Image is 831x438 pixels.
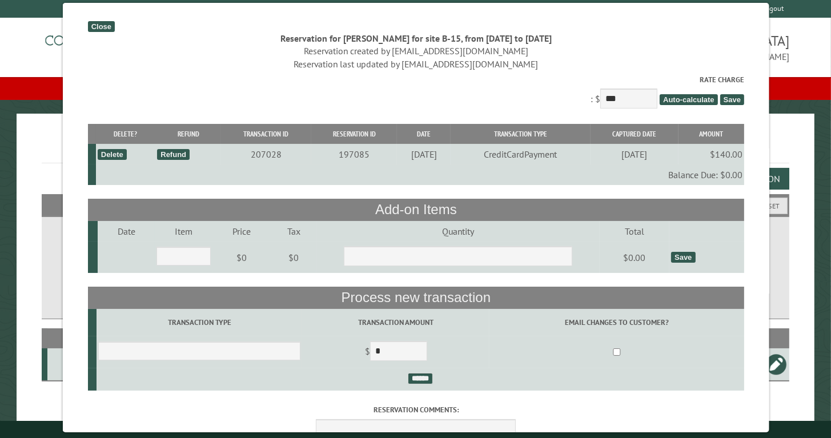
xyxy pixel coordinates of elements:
td: Price [212,221,271,242]
label: Email changes to customer? [491,317,742,328]
th: Transaction Type [450,124,590,144]
td: Tax [271,221,316,242]
th: Reservation ID [311,124,396,144]
td: $140.00 [678,144,744,164]
button: Reset [754,198,788,214]
div: Reservation for [PERSON_NAME] for site B-15, from [DATE] to [DATE] [87,32,744,45]
th: Add-on Items [87,199,744,220]
div: Close [87,21,114,32]
th: Process new transaction [87,287,744,308]
div: Reservation last updated by [EMAIL_ADDRESS][DOMAIN_NAME] [87,58,744,70]
td: Quantity [316,221,599,242]
th: Site [47,328,115,348]
th: Delete? [95,124,155,144]
td: 207028 [220,144,311,164]
label: Rate Charge [87,74,744,85]
td: $0.00 [599,242,669,274]
td: Item [154,221,212,242]
th: Refund [155,124,220,144]
label: Transaction Type [98,317,300,328]
td: Total [599,221,669,242]
h2: Filters [42,194,790,216]
h1: Reservations [42,132,790,163]
td: [DATE] [590,144,678,164]
small: © Campground Commander LLC. All rights reserved. [351,425,480,433]
th: Amount [678,124,744,144]
label: Reservation comments: [87,404,744,415]
div: Reservation created by [EMAIL_ADDRESS][DOMAIN_NAME] [87,45,744,57]
img: Campground Commander [42,22,184,67]
td: Balance Due: $0.00 [95,164,744,185]
div: : $ [87,74,744,111]
th: Date [396,124,450,144]
span: Auto-calculate [659,94,717,105]
td: $0 [212,242,271,274]
td: Date [97,221,155,242]
td: [DATE] [396,144,450,164]
label: Transaction Amount [304,317,487,328]
div: Save [671,252,694,263]
div: Refund [156,149,189,160]
td: 197085 [311,144,396,164]
th: Transaction ID [220,124,311,144]
td: $ [302,336,489,368]
div: Delete [97,149,126,160]
td: $0 [271,242,316,274]
td: CreditCardPayment [450,144,590,164]
span: Save [720,94,744,105]
div: B-15 [52,359,113,370]
th: Captured Date [590,124,678,144]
